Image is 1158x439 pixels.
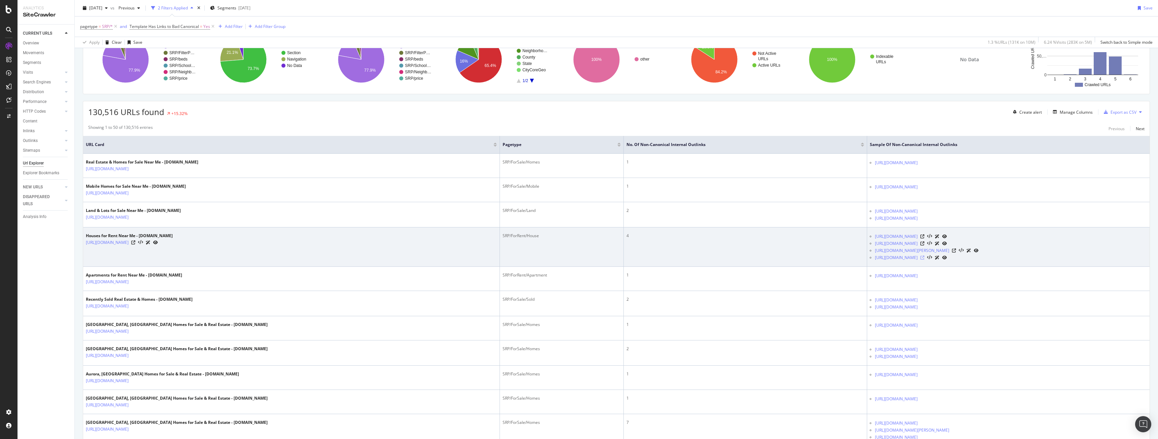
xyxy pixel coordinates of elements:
text: SRP/School… [405,63,431,68]
text: 5 [1114,77,1117,81]
text: 21.1% [227,50,238,55]
div: Add Filter Group [255,24,285,29]
a: [URL][DOMAIN_NAME][PERSON_NAME] [875,247,949,254]
div: SRP/ForSale/Homes [503,346,621,352]
div: Showing 1 to 50 of 130,516 entries [88,124,153,133]
a: Content [23,118,70,125]
div: CURRENT URLS [23,30,52,37]
a: NEW URLS [23,184,63,191]
div: Houses for Rent Near Me - [DOMAIN_NAME] [86,233,173,239]
a: CURRENT URLS [23,30,63,37]
text: SRP/price [405,76,423,81]
div: SiteCrawler [23,11,69,19]
div: Aurora, [GEOGRAPHIC_DATA] Homes for Sale & Real Estate - [DOMAIN_NAME] [86,371,239,377]
text: 3 [1084,77,1086,81]
span: pagetype [503,142,608,148]
span: No Data [960,56,979,63]
div: Real Estate & Homes for Sale Near Me - [DOMAIN_NAME] [86,159,198,165]
div: [GEOGRAPHIC_DATA], [GEOGRAPHIC_DATA] Homes for Sale & Real Estate - [DOMAIN_NAME] [86,419,268,426]
div: Url Explorer [23,160,44,167]
text: SRP/Neighb… [405,70,431,74]
text: Crawled URLs [1085,82,1111,87]
span: Sample of Non-Canonical Internal Outlinks [870,142,1137,148]
button: View HTML Source [959,248,964,253]
button: View HTML Source [138,240,143,245]
a: Visits [23,69,63,76]
button: Previous [1109,124,1125,133]
div: 2 [626,208,864,214]
text: SRP/Neighb… [169,70,196,74]
a: URL Inspection [942,240,947,247]
span: pagetype [80,24,98,29]
span: = [99,24,101,29]
a: Visit Online Page [920,234,924,239]
text: URLs [876,60,886,64]
div: A chart. [206,30,320,89]
button: Save [1135,3,1153,13]
button: Manage Columns [1050,108,1093,116]
div: Performance [23,98,46,105]
a: Visit Online Page [131,241,135,245]
div: Land & Lots for Sale Near Me - [DOMAIN_NAME] [86,208,181,214]
text: Navigation [287,57,306,62]
text: 2 [1069,77,1071,81]
div: and [120,24,127,29]
div: SRP/ForSale/Homes [503,159,621,165]
div: 2 [626,296,864,302]
div: Outlinks [23,137,38,144]
div: SRP/ForSale/Homes [503,322,621,328]
a: Search Engines [23,79,63,86]
text: URLs [758,57,768,61]
text: 65.4% [485,63,496,68]
a: URL Inspection [153,239,158,246]
a: Sitemaps [23,147,63,154]
button: Previous [116,3,143,13]
div: 1 [626,395,864,401]
a: [URL][DOMAIN_NAME] [875,215,918,222]
div: Overview [23,40,39,47]
a: [URL][DOMAIN_NAME][PERSON_NAME] [875,427,949,434]
a: [URL][DOMAIN_NAME] [875,254,918,261]
button: [DATE] [80,3,110,13]
div: Recently Sold Real Estate & Homes - [DOMAIN_NAME] [86,296,193,302]
div: Export as CSV [1111,109,1136,115]
div: Manage Columns [1060,109,1093,115]
a: [URL][DOMAIN_NAME] [86,239,129,246]
div: 1 [626,371,864,377]
a: Analysis Info [23,213,70,220]
span: URL Card [86,142,492,148]
div: 1 [626,322,864,328]
div: Analytics [23,5,69,11]
text: 1/2 [522,78,528,83]
div: SRP/ForSale/Sold [503,296,621,302]
a: [URL][DOMAIN_NAME] [86,214,129,221]
a: URL Inspection [942,254,947,261]
a: URL Inspection [942,233,947,240]
a: Distribution [23,88,63,96]
a: [URL][DOMAIN_NAME] [875,184,918,190]
text: Not Active [758,51,776,56]
div: Distribution [23,88,44,96]
div: [GEOGRAPHIC_DATA], [GEOGRAPHIC_DATA] Homes for Sale & Real Estate - [DOMAIN_NAME] [86,322,268,328]
text: 77.9% [364,68,376,73]
div: SRP/ForSale/Land [503,208,621,214]
a: Overview [23,40,70,47]
div: Explorer Bookmarks [23,170,59,177]
span: Yes [203,22,210,31]
div: Save [133,39,142,45]
a: AI Url Details [935,254,940,261]
a: [URL][DOMAIN_NAME] [875,371,918,378]
button: View HTML Source [927,255,932,260]
a: Visit Online Page [952,249,956,253]
div: Sitemaps [23,147,40,154]
div: Apply [89,39,100,45]
div: Add Filter [225,24,243,29]
div: [GEOGRAPHIC_DATA], [GEOGRAPHIC_DATA] Homes for Sale & Real Estate - [DOMAIN_NAME] [86,346,268,352]
text: State [522,61,532,66]
a: Explorer Bookmarks [23,170,70,177]
a: [URL][DOMAIN_NAME] [875,420,918,427]
div: Clear [112,39,122,45]
div: Visits [23,69,33,76]
text: No Data [287,63,302,68]
span: Previous [116,5,135,11]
